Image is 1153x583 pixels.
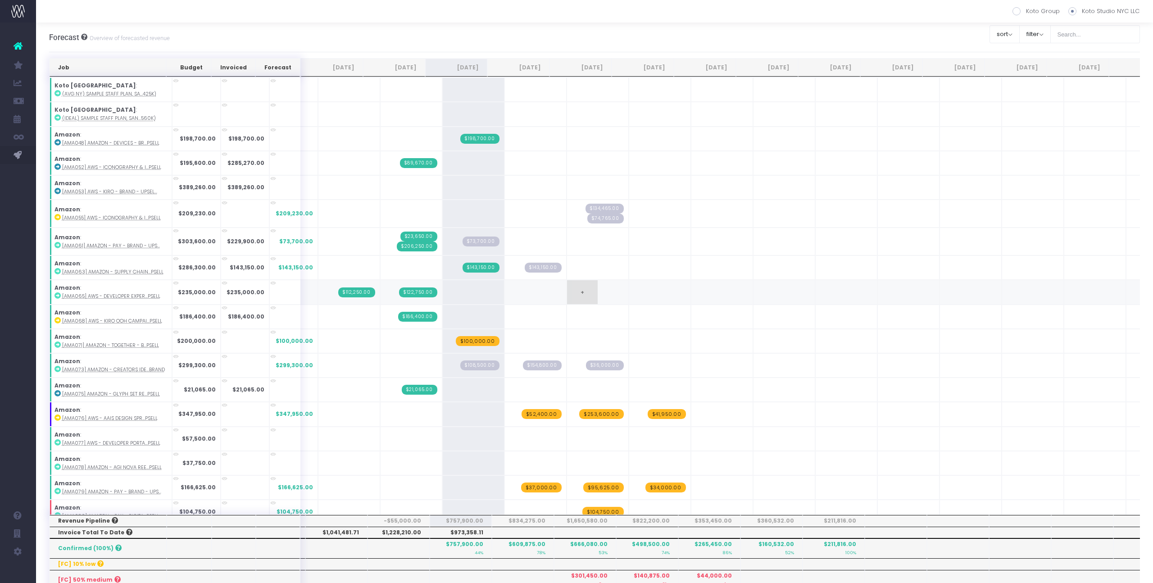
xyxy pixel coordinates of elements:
[62,269,163,275] abbr: [AMA063] Amazon - Supply Chain Services - Brand - Upsell
[62,293,160,300] abbr: [AMA065] AWS - Developer Experience Graphics - Brand - Upsell
[549,59,612,77] th: Oct 25: activate to sort column ascending
[54,233,80,241] strong: Amazon
[803,515,865,527] th: $211,816.00
[583,483,624,492] span: wayahead Revenue Forecast Item
[50,527,167,538] th: Invoice Total To Date
[586,204,624,214] span: Streamtime Draft Invoice: null – [AMA055] AWS Iconography & Illustration Phase 2 - 1
[62,513,159,519] abbr: [AMA080] Amazon - Pay - Digital - Upsell
[227,159,264,167] strong: $285,270.00
[166,59,211,77] th: Budget
[1019,25,1051,43] button: filter
[54,504,80,511] strong: Amazon
[50,402,172,426] td: :
[430,527,492,538] th: $973,358.11
[463,263,499,273] span: Streamtime Invoice: 322 – [AMA063] Amazon - Supply Chain Services - Brand - Upsell - 1
[50,329,172,353] td: :
[492,515,554,527] th: $834,275.00
[922,59,985,77] th: Apr 26: activate to sort column ascending
[368,515,430,527] th: -$55,000.00
[798,59,860,77] th: Feb 26: activate to sort column ascending
[740,538,803,558] th: $160,532.00
[278,264,313,272] span: $143,150.00
[227,288,264,296] strong: $235,000.00
[50,280,172,304] td: :
[279,237,313,246] span: $73,700.00
[398,312,437,322] span: Streamtime Invoice: 323 – [AMA068] AWS - OOH Campaign - Campaign - Upsell
[276,337,313,345] span: $100,000.00
[463,237,499,246] span: Streamtime Draft Invoice: null – [AMA061] Amazon - Pay - Brand - Upsell
[1047,59,1109,77] th: Jun 26: activate to sort column ascending
[50,59,167,77] th: Job: activate to sort column ascending
[62,91,156,97] abbr: (Avg NY) Sample Staff Plan, sans ECD ($425K)
[50,475,172,500] td: :
[54,179,80,187] strong: Amazon
[50,538,167,558] th: Confirmed (100%)
[62,391,160,397] abbr: [AMA075] Amazon - Glyph Set Reduction - Brand - Upsell
[1050,25,1140,43] input: Search...
[305,527,368,538] th: $1,041,481.71
[227,237,264,245] strong: $229,900.00
[456,336,499,346] span: wayahead Revenue Forecast Item
[54,82,136,89] strong: Koto [GEOGRAPHIC_DATA]
[554,538,616,558] th: $666,080.00
[54,455,80,463] strong: Amazon
[648,409,686,419] span: wayahead Revenue Forecast Item
[184,386,216,393] strong: $21,065.00
[54,309,80,316] strong: Amazon
[1068,7,1139,16] label: Koto Studio NYC LLC
[400,158,437,168] span: Streamtime Invoice: 309 – [AMA052] AWS Iconography & Illustration
[50,127,172,151] td: :
[522,409,562,419] span: wayahead Revenue Forecast Item
[487,59,549,77] th: Sep 25: activate to sort column ascending
[179,508,216,515] strong: $104,750.00
[62,164,161,171] abbr: [AMA052] AWS - Iconography & Illustration - Brand - Upsell
[50,427,172,451] td: :
[177,337,216,345] strong: $200,000.00
[228,313,264,320] strong: $186,400.00
[54,333,80,341] strong: Amazon
[62,415,158,422] abbr: [AMA076] AWS - AAIS Design Sprint - Brand - Upsell
[54,382,80,389] strong: Amazon
[182,435,216,442] strong: $57,500.00
[50,77,172,102] td: :
[276,361,313,369] span: $299,300.00
[368,527,430,538] th: $1,228,210.00
[50,451,172,475] td: :
[430,515,492,527] th: $757,900.00
[50,200,172,228] td: :
[54,205,80,213] strong: Amazon
[363,59,425,77] th: Jul 25: activate to sort column ascending
[50,378,172,402] td: :
[54,131,80,138] strong: Amazon
[54,479,80,487] strong: Amazon
[179,313,216,320] strong: $186,400.00
[985,59,1047,77] th: May 26: activate to sort column ascending
[62,440,160,446] abbr: [AMA077] AWS - Developer Portal - Brand - Upsell
[180,159,216,167] strong: $195,600.00
[62,366,165,373] abbr: [AMA073] Amazon - Creators Identity - Brand
[276,410,313,418] span: $347,950.00
[338,287,375,297] span: Streamtime Invoice: 298 – [AMA065] Amazon - Developer Experience Graphics
[232,386,264,393] strong: $21,065.00
[54,431,80,438] strong: Amazon
[430,538,492,558] th: $757,900.00
[278,483,313,492] span: $166,625.00
[567,280,598,304] span: +
[678,538,740,558] th: $265,450.00
[523,360,562,370] span: Streamtime Draft Invoice: null – [AMA073] Amazon - Creators Identity - Brand
[178,237,216,245] strong: $303,600.00
[49,33,79,42] span: Forecast
[674,59,736,77] th: Dec 25: activate to sort column ascending
[62,464,162,471] abbr: [AMA078] Amazon - AGI Nova Reel - Motion - Upsell
[178,210,216,217] strong: $209,230.00
[785,548,794,556] small: 52%
[397,241,437,251] span: Streamtime Invoice: 313 – [AMA061] Amazon - Pay - Brand - Upsell
[645,483,686,492] span: wayahead Revenue Forecast Item
[492,538,554,558] th: $609,875.00
[50,558,167,570] th: [FC] 10% low
[181,483,216,491] strong: $166,625.00
[740,515,803,527] th: $360,532.00
[178,361,216,369] strong: $299,300.00
[62,188,157,195] abbr: [AMA053] AWS - Kiro - Brand - Upsell
[525,263,562,273] span: Streamtime Draft Invoice: null – [AMA063] Amazon - Supply Chain Services - Brand - Upsell - 1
